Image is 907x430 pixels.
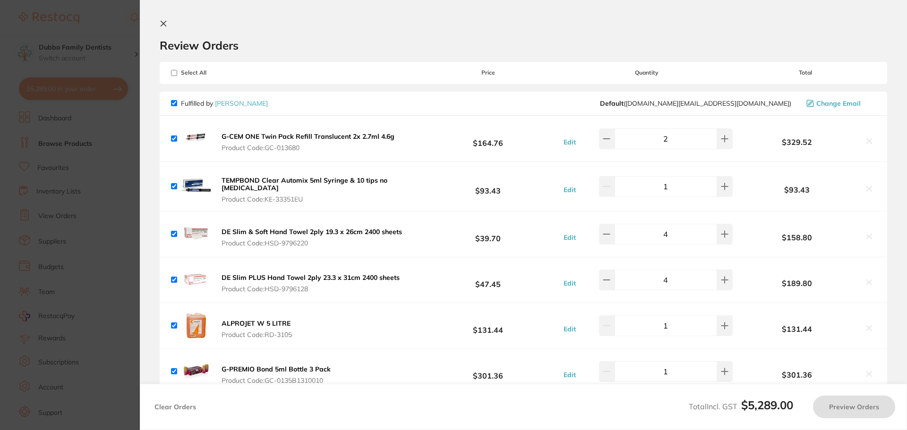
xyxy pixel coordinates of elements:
button: DE Slim PLUS Hand Towel 2ply 23.3 x 31cm 2400 sheets Product Code:HSD-9796128 [219,273,402,293]
img: bTJwN2k0eQ [181,219,211,249]
img: MWl6aWoycA [181,124,211,154]
button: Clear Orders [152,396,199,418]
b: $47.45 [418,271,558,289]
button: Edit [561,325,579,333]
span: Change Email [816,100,861,107]
button: G-PREMIO Bond 5ml Bottle 3 Pack Product Code:GC-0135B1310010 [219,365,334,385]
b: $93.43 [418,177,558,195]
img: enVwOHZ1eA [181,356,211,387]
span: Product Code: GC-013680 [222,144,394,152]
b: ALPROJET W 5 LITRE [222,319,291,328]
b: $301.36 [735,371,859,379]
img: OXNxbXhrdw [181,171,211,202]
button: Change Email [804,99,876,108]
button: Edit [561,233,579,242]
button: DE Slim & Soft Hand Towel 2ply 19.3 x 26cm 2400 sheets Product Code:HSD-9796220 [219,228,405,247]
b: Default [600,99,624,108]
span: Product Code: GC-0135B1310010 [222,377,331,384]
button: Edit [561,138,579,146]
button: G-CEM ONE Twin Pack Refill Translucent 2x 2.7ml 4.6g Product Code:GC-013680 [219,132,397,152]
b: $301.36 [418,363,558,380]
h2: Review Orders [160,38,887,52]
p: Fulfilled by [181,100,268,107]
img: OTllaGhqcg [181,265,211,295]
b: G-CEM ONE Twin Pack Refill Translucent 2x 2.7ml 4.6g [222,132,394,141]
button: Edit [561,279,579,287]
b: $158.80 [735,233,859,242]
button: TEMPBOND Clear Automix 5ml Syringe & 10 tips no [MEDICAL_DATA] Product Code:KE-33351EU [219,176,418,203]
span: Quantity [559,69,735,76]
b: DE Slim & Soft Hand Towel 2ply 19.3 x 26cm 2400 sheets [222,228,402,236]
b: DE Slim PLUS Hand Towel 2ply 23.3 x 31cm 2400 sheets [222,273,400,282]
span: Select All [171,69,265,76]
b: TEMPBOND Clear Automix 5ml Syringe & 10 tips no [MEDICAL_DATA] [222,176,387,192]
b: $5,289.00 [741,398,793,412]
button: Edit [561,371,579,379]
b: $189.80 [735,279,859,287]
button: Preview Orders [813,396,895,418]
span: Product Code: KE-33351EU [222,195,415,203]
button: Edit [561,185,579,194]
span: Product Code: HSD-9796128 [222,285,400,293]
b: G-PREMIO Bond 5ml Bottle 3 Pack [222,365,331,373]
b: $131.44 [418,317,558,335]
b: $131.44 [735,325,859,333]
span: Total [735,69,876,76]
a: [PERSON_NAME] [215,99,268,108]
b: $93.43 [735,185,859,194]
b: $39.70 [418,226,558,243]
span: Total Incl. GST [689,402,793,411]
span: Price [418,69,558,76]
button: ALPROJET W 5 LITRE Product Code:RD-3105 [219,319,295,339]
b: $164.76 [418,130,558,147]
span: customer.care@henryschein.com.au [600,100,791,107]
b: $329.52 [735,138,859,146]
span: Product Code: RD-3105 [222,331,292,338]
span: Product Code: HSD-9796220 [222,239,402,247]
img: ZGhld3gwNA [181,311,211,341]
